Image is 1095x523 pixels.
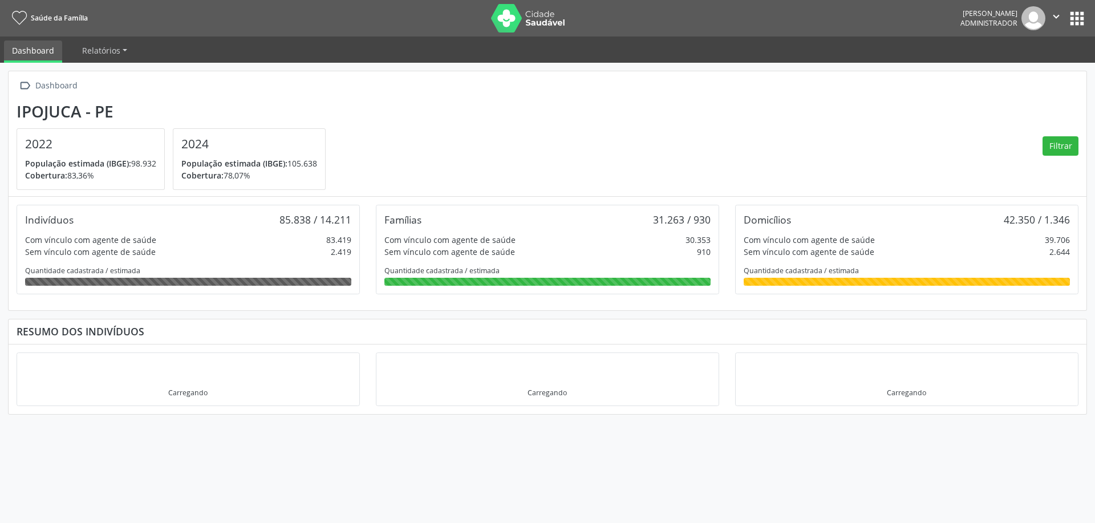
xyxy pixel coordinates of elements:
div: 85.838 / 14.211 [279,213,351,226]
p: 78,07% [181,169,317,181]
div: 30.353 [686,234,711,246]
span: Relatórios [82,45,120,56]
div: Dashboard [33,78,79,94]
div: Quantidade cadastrada / estimada [744,266,1070,275]
div: Com vínculo com agente de saúde [384,234,516,246]
div: Com vínculo com agente de saúde [744,234,875,246]
div: Sem vínculo com agente de saúde [384,246,515,258]
div: Carregando [168,388,208,398]
div: Com vínculo com agente de saúde [25,234,156,246]
span: População estimada (IBGE): [25,158,131,169]
div: 31.263 / 930 [653,213,711,226]
button: Filtrar [1043,136,1078,156]
h4: 2024 [181,137,317,151]
h4: 2022 [25,137,156,151]
p: 105.638 [181,157,317,169]
div: Ipojuca - PE [17,102,334,121]
div: Indivíduos [25,213,74,226]
span: Saúde da Família [31,13,88,23]
div: Carregando [528,388,567,398]
span: Cobertura: [25,170,67,181]
button:  [1045,6,1067,30]
div: 2.644 [1049,246,1070,258]
a:  Dashboard [17,78,79,94]
i:  [1050,10,1062,23]
div: Resumo dos indivíduos [17,325,1078,338]
button: apps [1067,9,1087,29]
a: Dashboard [4,40,62,63]
div: Sem vínculo com agente de saúde [25,246,156,258]
div: 39.706 [1045,234,1070,246]
div: 42.350 / 1.346 [1004,213,1070,226]
div: Quantidade cadastrada / estimada [25,266,351,275]
div: 2.419 [331,246,351,258]
a: Relatórios [74,40,135,60]
div: [PERSON_NAME] [960,9,1017,18]
span: Administrador [960,18,1017,28]
span: População estimada (IBGE): [181,158,287,169]
div: Quantidade cadastrada / estimada [384,266,711,275]
div: 910 [697,246,711,258]
div: Carregando [887,388,926,398]
img: img [1021,6,1045,30]
a: Saúde da Família [8,9,88,27]
div: Famílias [384,213,421,226]
p: 98.932 [25,157,156,169]
div: Domicílios [744,213,791,226]
p: 83,36% [25,169,156,181]
span: Cobertura: [181,170,224,181]
div: 83.419 [326,234,351,246]
i:  [17,78,33,94]
div: Sem vínculo com agente de saúde [744,246,874,258]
